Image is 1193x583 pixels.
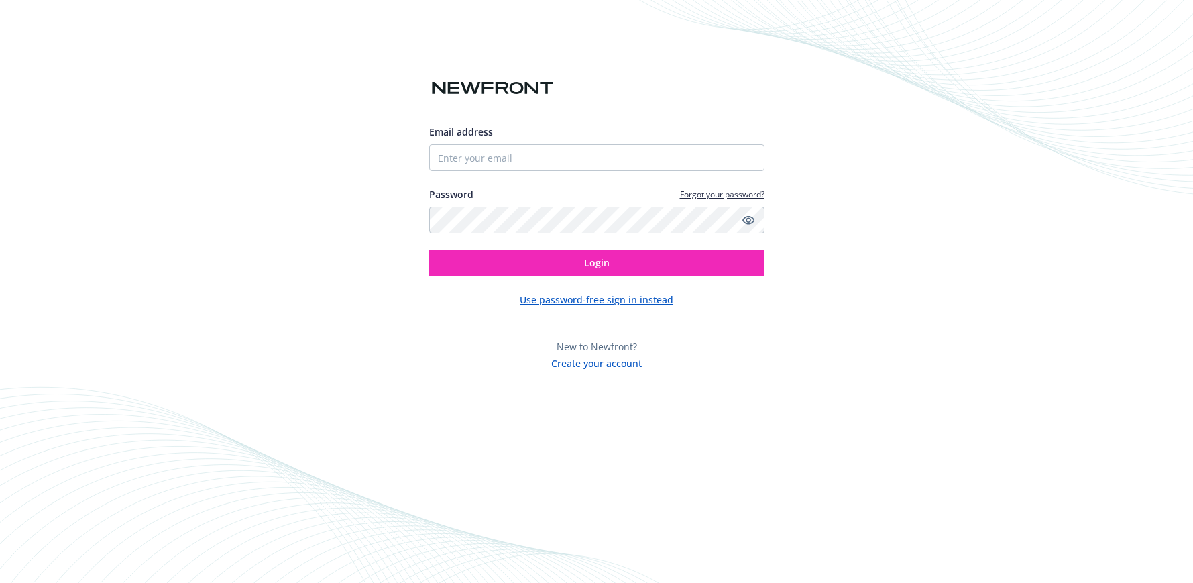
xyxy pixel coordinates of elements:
label: Password [429,187,473,201]
span: Login [584,256,610,269]
span: Email address [429,125,493,138]
a: Show password [740,212,756,228]
img: Newfront logo [429,76,556,100]
a: Forgot your password? [680,189,764,200]
button: Create your account [551,354,642,370]
button: Use password-free sign in instead [520,293,673,307]
input: Enter your email [429,144,764,171]
button: Login [429,250,764,276]
input: Enter your password [429,207,764,233]
span: New to Newfront? [557,340,637,353]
